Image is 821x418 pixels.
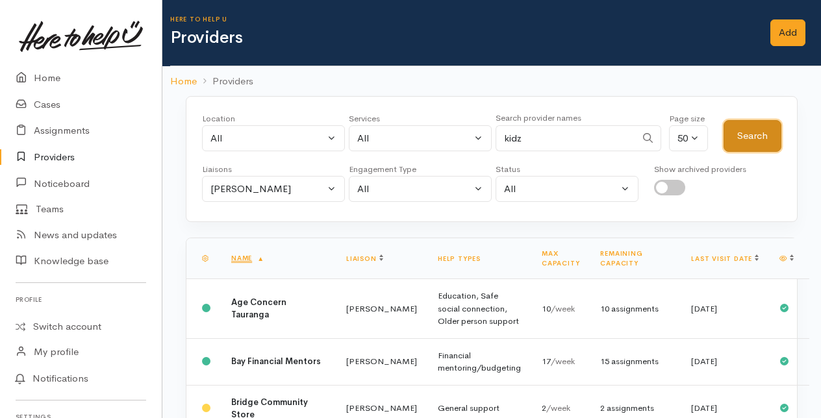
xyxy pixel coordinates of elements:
[542,402,579,415] div: 2
[770,19,805,46] a: Add
[210,131,325,146] div: All
[202,125,345,152] button: All
[681,279,769,339] td: [DATE]
[600,355,670,368] div: 15 assignments
[170,16,755,23] h6: Here to help u
[542,355,579,368] div: 17
[691,254,759,263] a: Last visit date
[349,163,492,176] div: Engagement Type
[496,125,636,152] input: Search
[496,112,581,123] small: Search provider names
[546,402,570,413] span: /week
[677,131,688,146] div: 50
[170,74,197,89] a: Home
[669,125,708,152] button: 50
[600,302,670,315] div: 10 assignments
[600,249,642,267] a: Remaining capacity
[542,302,579,315] div: 10
[202,112,345,125] div: Location
[681,338,769,385] td: [DATE]
[669,112,708,125] div: Page size
[724,120,781,152] button: Search
[357,182,472,197] div: All
[551,303,575,314] span: /week
[357,131,472,146] div: All
[210,182,325,197] div: [PERSON_NAME]
[496,163,638,176] div: Status
[346,254,383,263] a: Liaison
[349,176,492,203] button: All
[438,254,481,263] a: Help types
[170,29,755,47] h1: Providers
[349,125,492,152] button: All
[600,402,670,415] div: 2 assignments
[197,74,253,89] li: Providers
[202,176,345,203] button: Amanda Gabb
[427,279,531,339] td: Education, Safe social connection, Older person support
[542,249,579,267] a: Max capacity
[162,66,821,97] nav: breadcrumb
[16,291,146,308] h6: Profile
[349,112,492,125] div: Services
[551,356,575,367] span: /week
[202,163,345,176] div: Liaisons
[427,338,531,385] td: Financial mentoring/budgeting
[336,338,427,385] td: [PERSON_NAME]
[336,279,427,339] td: [PERSON_NAME]
[496,176,638,203] button: All
[504,182,618,197] div: All
[231,356,321,367] b: Bay Financial Mentors
[654,163,746,176] div: Show archived providers
[231,254,264,262] a: Name
[231,297,286,321] b: Age Concern Tauranga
